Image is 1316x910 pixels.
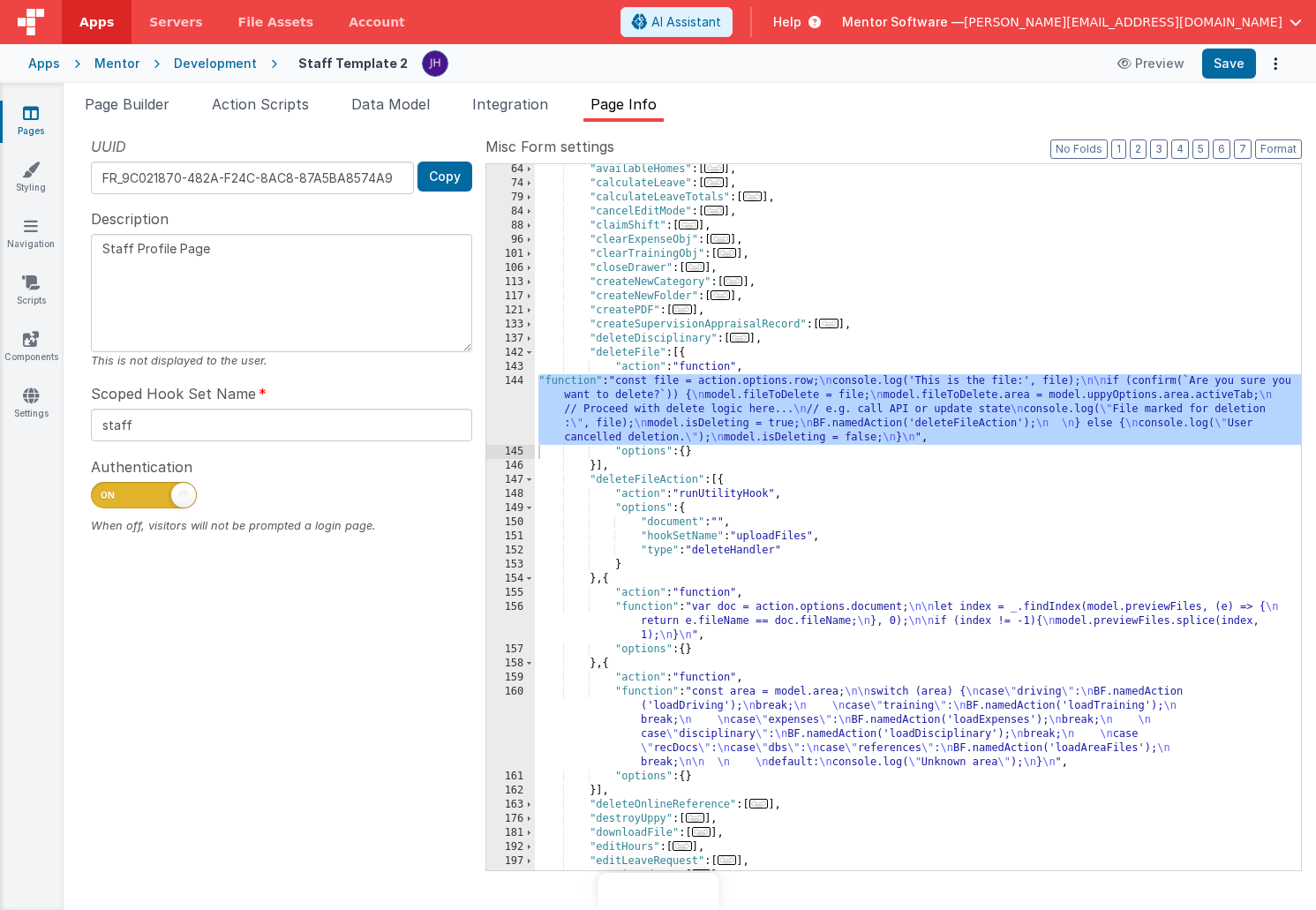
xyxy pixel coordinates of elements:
span: File Assets [238,13,314,31]
span: Data Model [351,95,430,113]
div: 147 [486,473,535,487]
div: 143 [486,360,535,374]
span: ... [724,276,743,286]
div: Development [174,55,257,72]
span: Mentor Software — [842,13,964,31]
div: 117 [486,290,535,304]
div: 202 [486,869,535,883]
div: 159 [486,671,535,685]
img: c2badad8aad3a9dfc60afe8632b41ba8 [423,51,447,76]
span: ... [704,163,724,173]
span: Help [773,13,801,31]
span: ... [749,799,769,808]
button: 3 [1150,139,1168,159]
span: Page Info [590,95,657,113]
div: 181 [486,826,535,840]
div: Mentor [94,55,139,72]
div: 146 [486,459,535,473]
div: 79 [486,191,535,205]
div: 156 [486,600,535,643]
button: Copy [417,162,472,192]
div: 197 [486,854,535,869]
div: 144 [486,374,535,445]
span: Misc Form settings [485,136,614,157]
span: ... [673,841,692,851]
span: ... [718,855,737,865]
div: 133 [486,318,535,332]
div: 155 [486,586,535,600]
button: Options [1263,51,1288,76]
div: 176 [486,812,535,826]
h4: Staff Template 2 [298,56,408,70]
button: 4 [1171,139,1189,159]
div: 96 [486,233,535,247]
div: 137 [486,332,535,346]
div: 152 [486,544,535,558]
div: 163 [486,798,535,812]
div: 106 [486,261,535,275]
div: 158 [486,657,535,671]
div: 64 [486,162,535,177]
span: Authentication [91,456,192,478]
button: 5 [1192,139,1209,159]
button: 1 [1111,139,1126,159]
span: ... [704,206,724,215]
div: 149 [486,501,535,515]
span: [PERSON_NAME][EMAIL_ADDRESS][DOMAIN_NAME] [964,13,1282,31]
span: ... [692,869,711,879]
span: UUID [91,136,126,157]
span: ... [679,220,698,229]
span: ... [743,192,763,201]
span: ... [711,290,730,300]
span: ... [704,177,724,187]
div: 121 [486,304,535,318]
span: Servers [149,13,202,31]
div: 153 [486,558,535,572]
span: Scoped Hook Set Name [91,383,256,404]
button: 6 [1213,139,1230,159]
button: 2 [1130,139,1147,159]
div: 148 [486,487,535,501]
span: Action Scripts [212,95,309,113]
div: 151 [486,530,535,544]
button: Mentor Software — [PERSON_NAME][EMAIL_ADDRESS][DOMAIN_NAME] [842,13,1302,31]
span: Integration [472,95,548,113]
div: 88 [486,219,535,233]
div: 150 [486,515,535,530]
div: 74 [486,177,535,191]
div: 154 [486,572,535,586]
div: 101 [486,247,535,261]
div: 142 [486,346,535,360]
div: 113 [486,275,535,290]
span: ... [686,813,705,823]
div: 192 [486,840,535,854]
span: ... [673,305,692,314]
div: 162 [486,784,535,798]
span: AI Assistant [651,13,721,31]
span: ... [730,333,749,342]
button: No Folds [1050,139,1108,159]
div: This is not displayed to the user. [91,352,472,369]
span: Apps [79,13,114,31]
span: ... [718,248,737,258]
span: ... [686,262,705,272]
span: ... [692,827,711,837]
span: ... [819,319,838,328]
span: Page Builder [85,95,169,113]
button: 7 [1234,139,1252,159]
span: Description [91,208,169,229]
div: 160 [486,685,535,770]
button: AI Assistant [620,7,733,37]
button: Preview [1107,49,1195,78]
div: 157 [486,643,535,657]
div: When off, visitors will not be prompted a login page. [91,517,472,534]
button: Save [1202,49,1256,79]
div: 145 [486,445,535,459]
button: Format [1255,139,1302,159]
div: 161 [486,770,535,784]
iframe: Marker.io feedback button [598,873,718,910]
div: Apps [28,55,60,72]
span: ... [711,234,730,244]
div: 84 [486,205,535,219]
